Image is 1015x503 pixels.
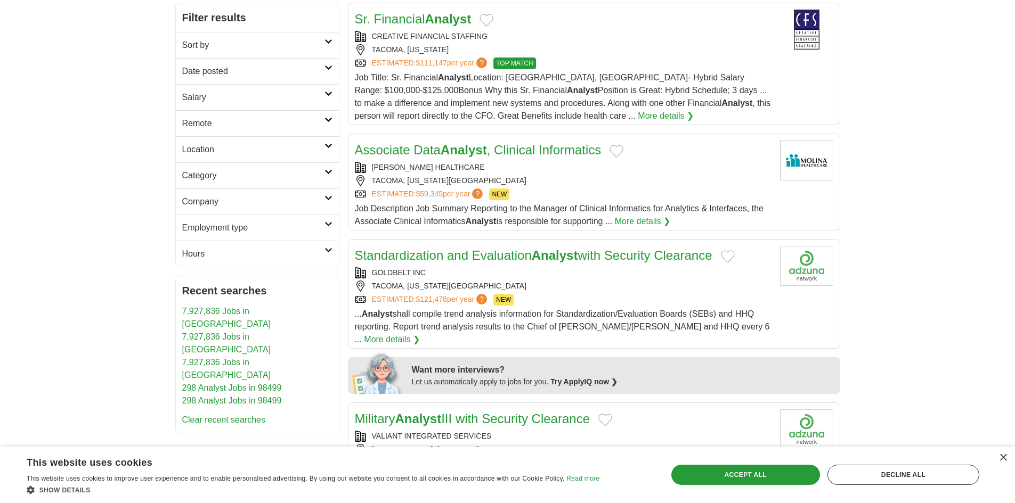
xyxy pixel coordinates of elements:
[425,12,472,26] strong: Analyst
[480,14,493,27] button: Add to favorite jobs
[372,57,490,69] a: ESTIMATED:$111,147per year?
[532,248,578,262] strong: Analyst
[355,143,602,157] a: Associate DataAnalyst, Clinical Informatics
[182,307,271,328] a: 7,927,836 Jobs in [GEOGRAPHIC_DATA]
[355,309,770,344] span: ... shall compile trend analysis information for Standardization/Evaluation Boards (SEBs) and HHQ...
[416,189,443,198] span: $59,345
[550,377,618,386] a: Try ApplyIQ now ❯
[566,475,599,482] a: Read more, opens a new window
[182,143,324,156] h2: Location
[27,475,565,482] span: This website uses cookies to improve user experience and to enable personalised advertising. By u...
[780,246,833,286] img: Company logo
[355,444,772,455] div: [PERSON_NAME], [US_STATE], 98433
[355,267,772,278] div: GOLDBELT INC
[438,73,469,82] strong: Analyst
[610,145,623,158] button: Add to favorite jobs
[416,59,446,67] span: $111,147
[182,332,271,354] a: 7,927,836 Jobs in [GEOGRAPHIC_DATA]
[176,188,339,215] a: Company
[395,411,442,426] strong: Analyst
[176,58,339,84] a: Date posted
[176,110,339,136] a: Remote
[182,91,324,104] h2: Salary
[372,32,488,40] a: CREATIVE FINANCIAL STAFFING
[721,98,752,108] strong: Analyst
[182,283,332,299] h2: Recent searches
[372,294,490,306] a: ESTIMATED:$121,478per year?
[176,32,339,58] a: Sort by
[182,39,324,52] h2: Sort by
[182,169,324,182] h2: Category
[472,188,483,199] span: ?
[176,215,339,241] a: Employment type
[182,221,324,234] h2: Employment type
[493,57,535,69] span: TOP MATCH
[372,163,485,171] a: [PERSON_NAME] HEALTHCARE
[27,484,599,495] div: Show details
[355,44,772,55] div: TACOMA, [US_STATE]
[364,333,420,346] a: More details ❯
[780,409,833,449] img: Company logo
[598,414,612,426] button: Add to favorite jobs
[615,215,671,228] a: More details ❯
[355,431,772,442] div: VALIANT INTEGRATED SERVICES
[176,162,339,188] a: Category
[182,396,282,405] a: 298 Analyst Jobs in 98499
[412,376,834,387] div: Let us automatically apply to jobs for you.
[27,453,573,469] div: This website uses cookies
[466,217,497,226] strong: Analyst
[476,57,487,68] span: ?
[176,241,339,267] a: Hours
[780,10,833,50] img: Creative Financial Staffing logo
[416,295,446,303] span: $121,478
[355,73,771,120] span: Job Title: Sr. Financial Location: [GEOGRAPHIC_DATA], [GEOGRAPHIC_DATA]- Hybrid Salary Range: $10...
[671,465,820,485] div: Accept all
[182,117,324,130] h2: Remote
[182,415,266,424] a: Clear recent searches
[176,136,339,162] a: Location
[780,141,833,180] img: Molina Healthcare logo
[362,309,393,318] strong: Analyst
[567,86,598,95] strong: Analyst
[352,351,404,394] img: apply-iq-scientist.png
[999,454,1007,462] div: Close
[721,250,735,263] button: Add to favorite jobs
[441,143,487,157] strong: Analyst
[176,84,339,110] a: Salary
[182,248,324,260] h2: Hours
[182,358,271,380] a: 7,927,836 Jobs in [GEOGRAPHIC_DATA]
[638,110,694,122] a: More details ❯
[827,465,979,485] div: Decline all
[355,12,472,26] a: Sr. FinancialAnalyst
[355,204,764,226] span: Job Description Job Summary Reporting to the Manager of Clinical Informatics for Analytics & Inte...
[176,3,339,32] h2: Filter results
[182,65,324,78] h2: Date posted
[182,383,282,392] a: 298 Analyst Jobs in 98499
[182,195,324,208] h2: Company
[372,188,485,200] a: ESTIMATED:$59,345per year?
[412,364,834,376] div: Want more interviews?
[355,248,712,262] a: Standardization and EvaluationAnalystwith Security Clearance
[493,294,514,306] span: NEW
[489,188,509,200] span: NEW
[355,281,772,292] div: TACOMA, [US_STATE][GEOGRAPHIC_DATA]
[39,486,91,494] span: Show details
[355,411,590,426] a: MilitaryAnalystIII with Security Clearance
[476,294,487,304] span: ?
[355,175,772,186] div: TACOMA, [US_STATE][GEOGRAPHIC_DATA]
